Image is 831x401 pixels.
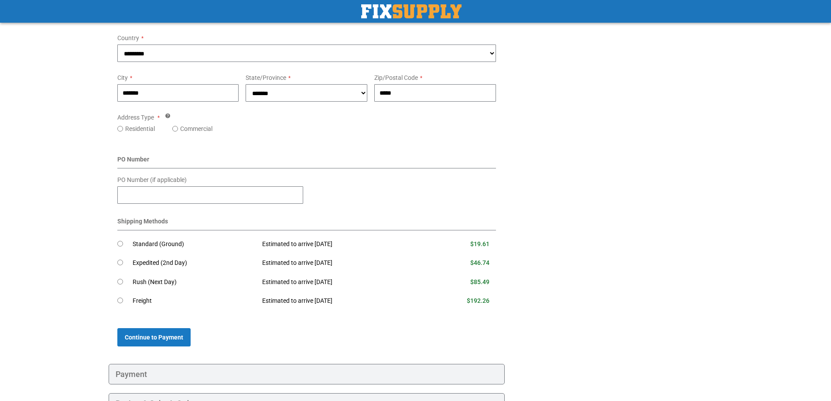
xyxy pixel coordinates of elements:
td: Estimated to arrive [DATE] [256,254,424,273]
td: Freight [133,291,256,311]
td: Rush (Next Day) [133,273,256,292]
td: Standard (Ground) [133,235,256,254]
div: PO Number [117,155,496,168]
span: $85.49 [470,278,489,285]
span: $192.26 [467,297,489,304]
span: PO Number (if applicable) [117,176,187,183]
span: Zip/Postal Code [374,74,418,81]
td: Expedited (2nd Day) [133,254,256,273]
img: Fix Industrial Supply [361,4,462,18]
span: Continue to Payment [125,334,183,341]
label: Residential [125,124,155,133]
span: $46.74 [470,259,489,266]
td: Estimated to arrive [DATE] [256,273,424,292]
span: $19.61 [470,240,489,247]
td: Estimated to arrive [DATE] [256,235,424,254]
span: Country [117,34,139,41]
td: Estimated to arrive [DATE] [256,291,424,311]
a: store logo [361,4,462,18]
div: Payment [109,364,505,385]
div: Shipping Methods [117,217,496,230]
button: Continue to Payment [117,328,191,346]
label: Commercial [180,124,212,133]
span: City [117,74,128,81]
span: State/Province [246,74,286,81]
span: Address Type [117,114,154,121]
